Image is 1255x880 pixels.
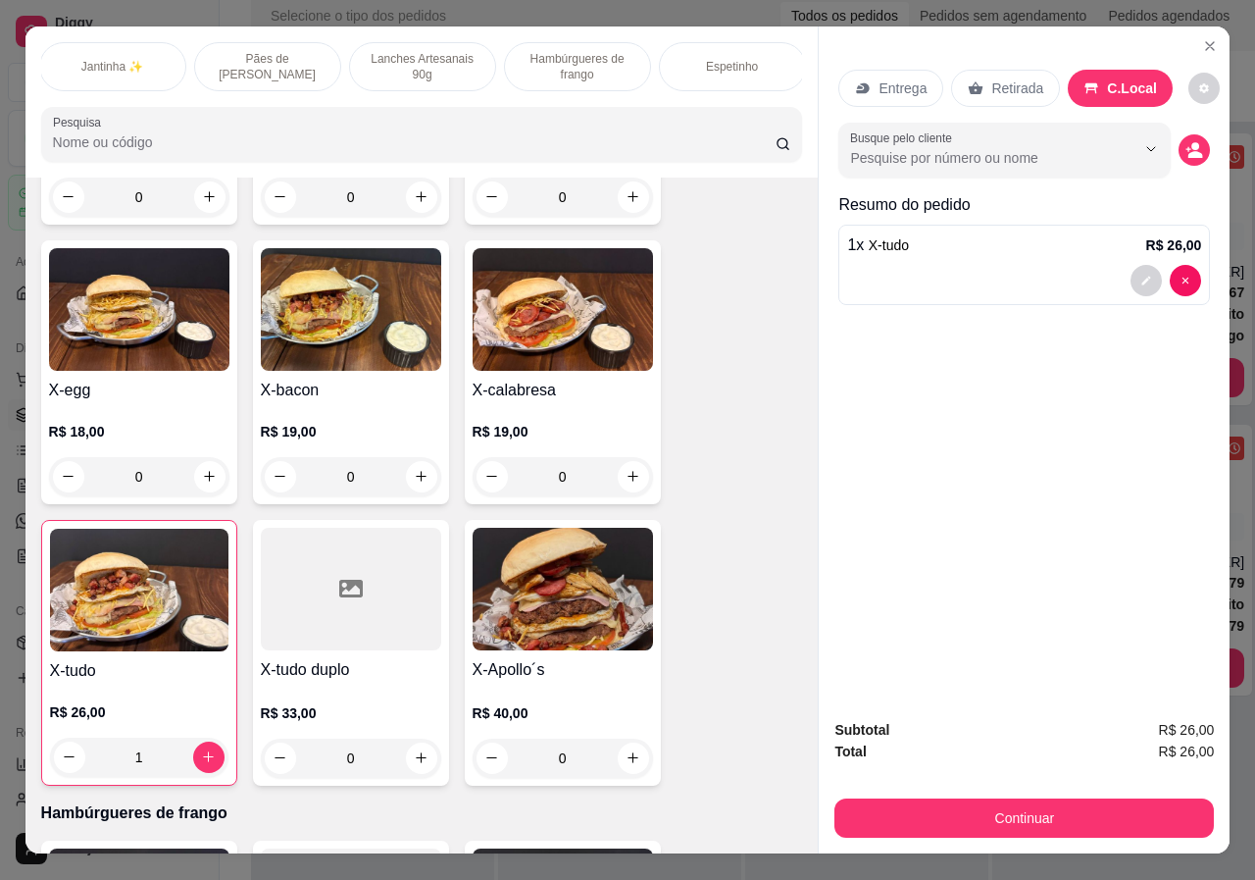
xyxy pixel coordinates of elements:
[81,59,144,75] p: Jantinha ✨
[1146,235,1202,255] p: R$ 26,00
[49,422,229,441] p: R$ 18,00
[473,422,653,441] p: R$ 19,00
[1179,134,1210,166] button: decrease-product-quantity
[850,148,1104,168] input: Busque pelo cliente
[1159,719,1215,741] span: R$ 26,00
[53,132,776,152] input: Pesquisa
[50,659,228,683] h4: X-tudo
[473,703,653,723] p: R$ 40,00
[1188,73,1220,104] button: decrease-product-quantity
[850,129,959,146] label: Busque pelo cliente
[834,744,866,759] strong: Total
[1159,741,1215,762] span: R$ 26,00
[869,237,909,253] span: X-tudo
[473,379,653,402] h4: X-calabresa
[50,702,228,722] p: R$ 26,00
[1170,265,1201,296] button: decrease-product-quantity
[1130,265,1162,296] button: decrease-product-quantity
[261,379,441,402] h4: X-bacon
[49,379,229,402] h4: X-egg
[53,114,108,130] label: Pesquisa
[261,422,441,441] p: R$ 19,00
[261,658,441,682] h4: X-tudo duplo
[41,802,803,825] p: Hambúrgueres de frango
[834,722,889,738] strong: Subtotal
[211,51,325,82] p: Pães de [PERSON_NAME]
[261,248,441,371] img: product-image
[473,658,653,682] h4: X-Apollo´s
[1107,78,1157,98] p: C.Local
[366,51,479,82] p: Lanches Artesanais 90g
[521,51,634,82] p: Hambúrgueres de frango
[847,233,909,257] p: 1 x
[261,703,441,723] p: R$ 33,00
[1135,133,1167,165] button: Show suggestions
[1194,30,1226,62] button: Close
[834,799,1214,838] button: Continuar
[50,529,228,651] img: product-image
[838,193,1210,217] p: Resumo do pedido
[473,528,653,650] img: product-image
[991,78,1043,98] p: Retirada
[706,59,758,75] p: Espetinho
[473,248,653,371] img: product-image
[49,248,229,371] img: product-image
[878,78,927,98] p: Entrega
